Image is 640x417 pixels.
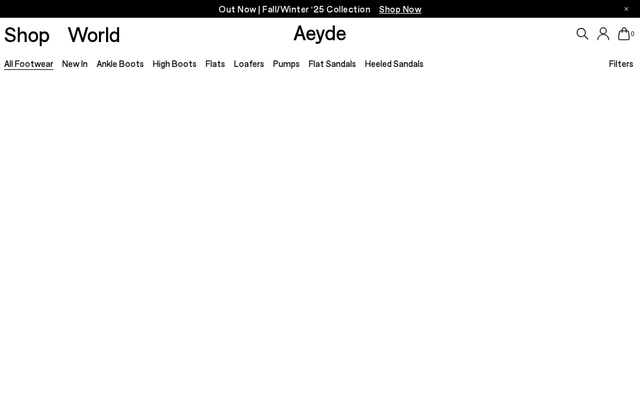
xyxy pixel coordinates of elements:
[618,27,630,40] a: 0
[4,58,53,69] a: All Footwear
[379,4,421,14] span: Navigate to /collections/new-in
[309,58,356,69] a: Flat Sandals
[365,58,424,69] a: Heeled Sandals
[4,24,50,44] a: Shop
[153,58,197,69] a: High Boots
[206,58,225,69] a: Flats
[219,2,421,17] p: Out Now | Fall/Winter ‘25 Collection
[630,31,636,37] span: 0
[68,24,120,44] a: World
[273,58,300,69] a: Pumps
[293,20,347,44] a: Aeyde
[97,58,144,69] a: Ankle Boots
[609,58,633,69] span: Filters
[234,58,264,69] a: Loafers
[62,58,88,69] a: New In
